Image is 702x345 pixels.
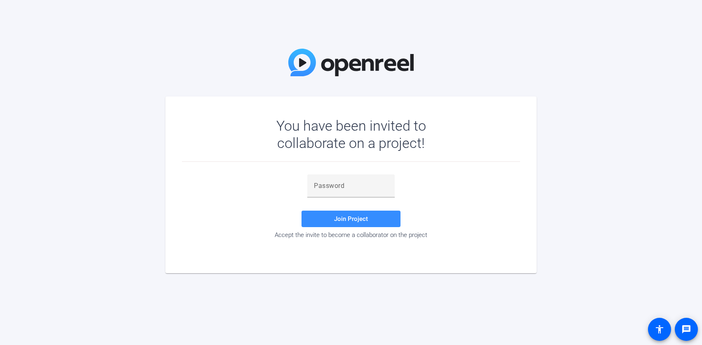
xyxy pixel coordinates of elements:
[252,117,450,152] div: You have been invited to collaborate on a project!
[288,49,414,76] img: OpenReel Logo
[302,211,400,227] button: Join Project
[681,324,691,334] mat-icon: message
[182,231,520,239] div: Accept the invite to become a collaborator on the project
[334,215,368,223] span: Join Project
[314,181,388,191] input: Password
[655,324,664,334] mat-icon: accessibility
